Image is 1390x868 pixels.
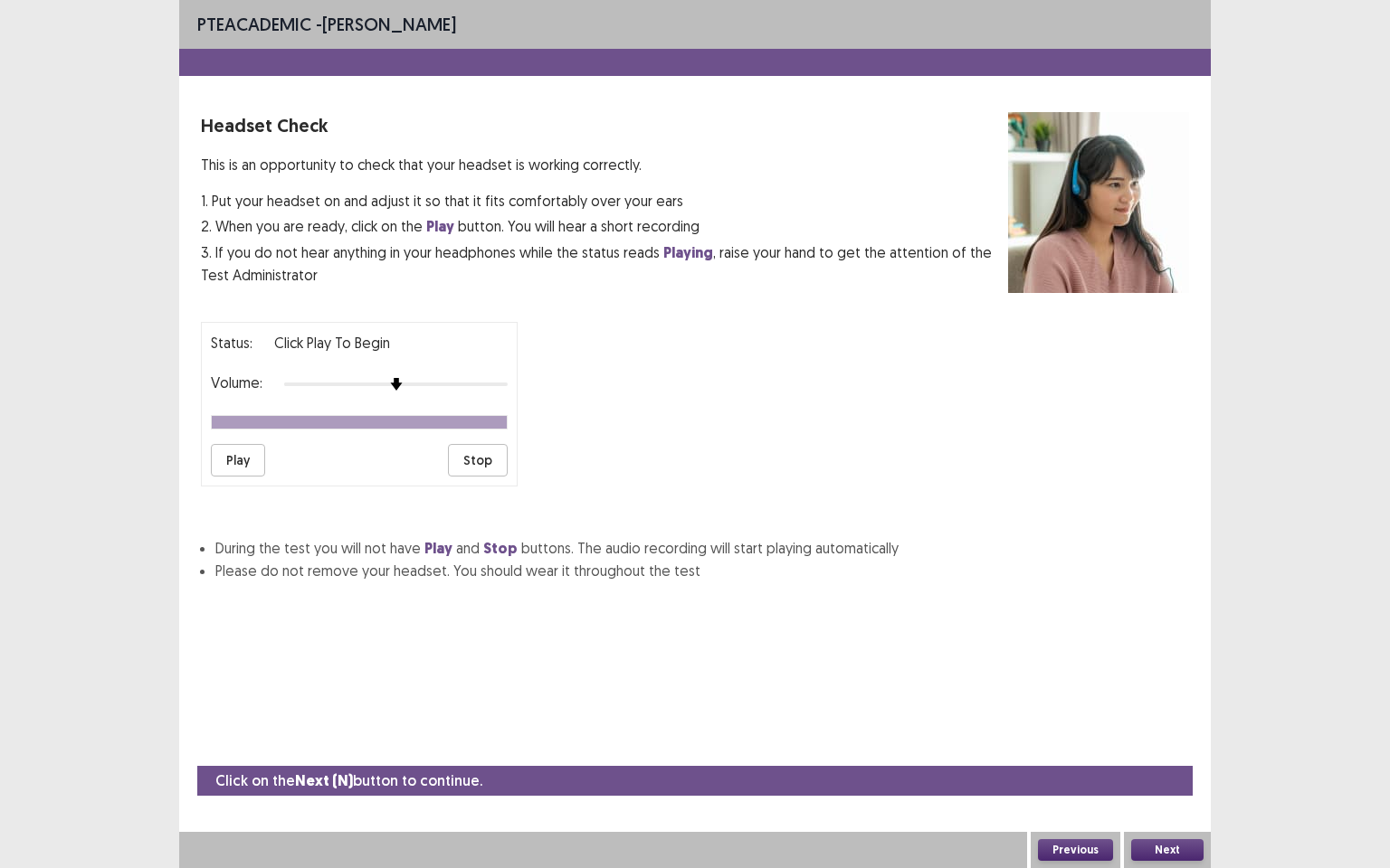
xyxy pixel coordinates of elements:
[390,378,403,391] img: arrow-thumb
[201,112,1008,139] p: Headset Check
[197,13,311,35] span: PTE academic
[211,332,252,354] p: Status:
[426,217,454,236] strong: Play
[201,215,1008,238] p: 2. When you are ready, click on the button. You will hear a short recording
[1038,839,1113,861] button: Previous
[483,539,518,558] strong: Stop
[215,537,1189,560] li: During the test you will not have and buttons. The audio recording will start playing automatically
[201,241,1008,286] p: 3. If you do not hear anything in your headphones while the status reads , raise your hand to get...
[1008,112,1189,293] img: headset test
[197,11,456,38] p: - [PERSON_NAME]
[448,444,508,476] button: Stop
[215,769,482,792] p: Click on the button to continue.
[201,154,1008,175] p: This is an opportunity to check that your headset is working correctly.
[295,771,353,790] strong: Next (N)
[274,332,390,354] p: Click Play to Begin
[211,372,262,393] p: Volume:
[1131,839,1204,861] button: Next
[663,243,713,262] strong: Playing
[424,539,452,558] strong: Play
[201,190,1008,212] p: 1. Put your headset on and adjust it so that it fits comfortably over your ears
[215,560,1189,581] li: Please do not remove your headset. You should wear it throughout the test
[211,444,265,476] button: Play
